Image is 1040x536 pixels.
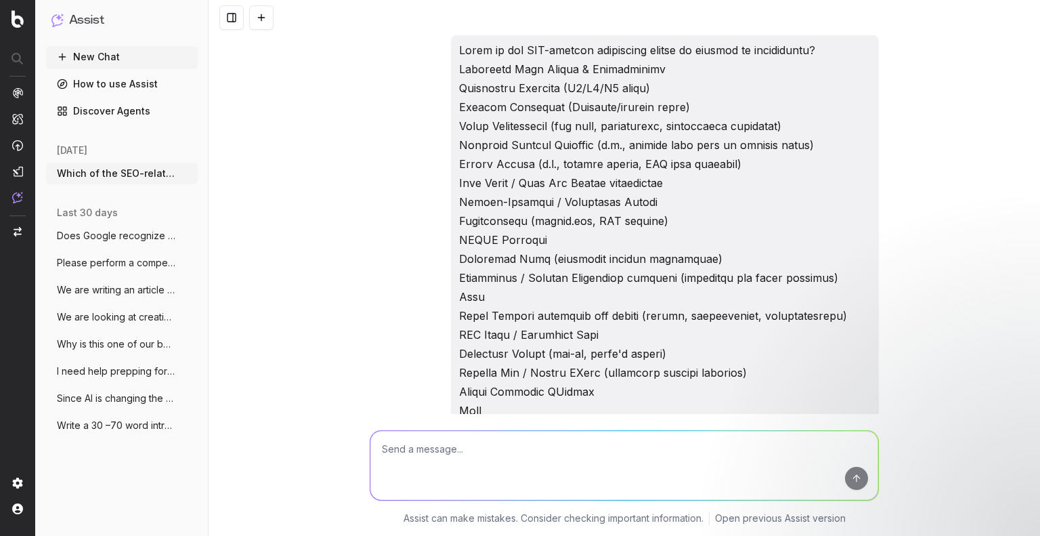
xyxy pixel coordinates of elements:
[404,512,703,525] p: Assist can make mistakes. Consider checking important information.
[57,392,176,405] span: Since AI is changing the SEO world and A
[46,279,198,301] button: We are writing an article about the Hist
[46,388,198,409] button: Since AI is changing the SEO world and A
[57,144,87,157] span: [DATE]
[51,11,192,30] button: Assist
[57,310,176,324] span: We are looking at creating a competitor
[46,360,198,382] button: I need help prepping for a meeting, what
[46,306,198,328] button: We are looking at creating a competitor
[46,333,198,355] button: Why is this one of our best performing a
[51,14,64,26] img: Assist
[46,163,198,184] button: Which of the SEO-related activities shou
[994,490,1026,522] iframe: Intercom live chat
[57,419,176,432] span: Write a 30 –70 word introduction for the
[12,10,24,28] img: Botify logo
[57,337,176,351] span: Why is this one of our best performing a
[12,87,23,98] img: Analytics
[12,478,23,489] img: Setting
[715,512,846,525] a: Open previous Assist version
[46,46,198,68] button: New Chat
[57,365,176,378] span: I need help prepping for a meeting, what
[46,225,198,247] button: Does Google recognize "Leatherman Knives
[46,415,198,436] button: Write a 30 –70 word introduction for the
[12,140,23,151] img: Activation
[57,167,176,180] span: Which of the SEO-related activities shou
[12,113,23,125] img: Intelligence
[46,252,198,274] button: Please perform a competitor analysis acr
[12,166,23,177] img: Studio
[12,503,23,514] img: My account
[46,73,198,95] a: How to use Assist
[57,206,118,220] span: last 30 days
[14,227,22,236] img: Switch project
[57,283,176,297] span: We are writing an article about the Hist
[57,229,176,243] span: Does Google recognize "Leatherman Knives
[69,11,104,30] h1: Assist
[12,192,23,203] img: Assist
[46,100,198,122] a: Discover Agents
[57,256,176,270] span: Please perform a competitor analysis acr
